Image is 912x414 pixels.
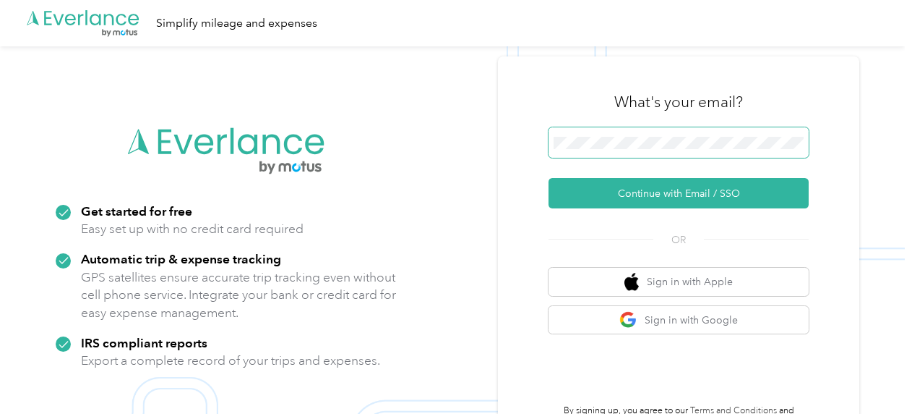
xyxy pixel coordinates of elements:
button: apple logoSign in with Apple [549,268,809,296]
button: google logoSign in with Google [549,306,809,334]
p: GPS satellites ensure accurate trip tracking even without cell phone service. Integrate your bank... [81,269,397,322]
p: Export a complete record of your trips and expenses. [81,352,380,370]
button: Continue with Email / SSO [549,178,809,208]
strong: IRS compliant reports [81,335,207,350]
img: apple logo [624,273,639,291]
span: OR [653,232,704,248]
strong: Get started for free [81,203,192,219]
p: Easy set up with no credit card required [81,220,304,238]
img: google logo [619,311,637,329]
strong: Automatic trip & expense tracking [81,251,281,266]
h3: What's your email? [614,92,743,112]
div: Simplify mileage and expenses [156,14,317,33]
